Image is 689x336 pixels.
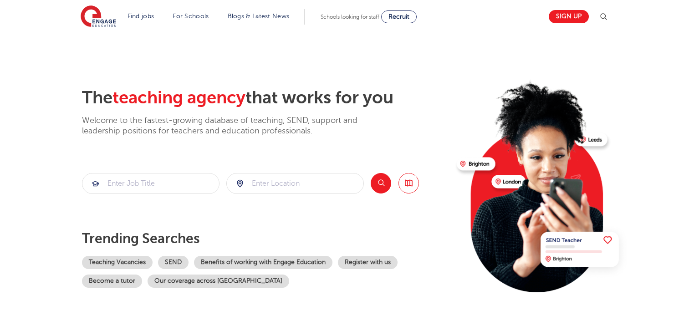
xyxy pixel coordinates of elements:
[82,275,142,288] a: Become a tutor
[371,173,391,193] button: Search
[173,13,209,20] a: For Schools
[321,14,379,20] span: Schools looking for staff
[194,256,332,269] a: Benefits of working with Engage Education
[388,13,409,20] span: Recruit
[549,10,589,23] a: Sign up
[128,13,154,20] a: Find jobs
[112,88,245,107] span: teaching agency
[158,256,189,269] a: SEND
[338,256,398,269] a: Register with us
[81,5,116,28] img: Engage Education
[82,230,449,247] p: Trending searches
[82,256,153,269] a: Teaching Vacancies
[226,173,364,194] div: Submit
[228,13,290,20] a: Blogs & Latest News
[227,173,363,193] input: Submit
[82,173,219,193] input: Submit
[381,10,417,23] a: Recruit
[82,173,219,194] div: Submit
[82,87,449,108] h2: The that works for you
[82,115,383,137] p: Welcome to the fastest-growing database of teaching, SEND, support and leadership positions for t...
[148,275,289,288] a: Our coverage across [GEOGRAPHIC_DATA]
